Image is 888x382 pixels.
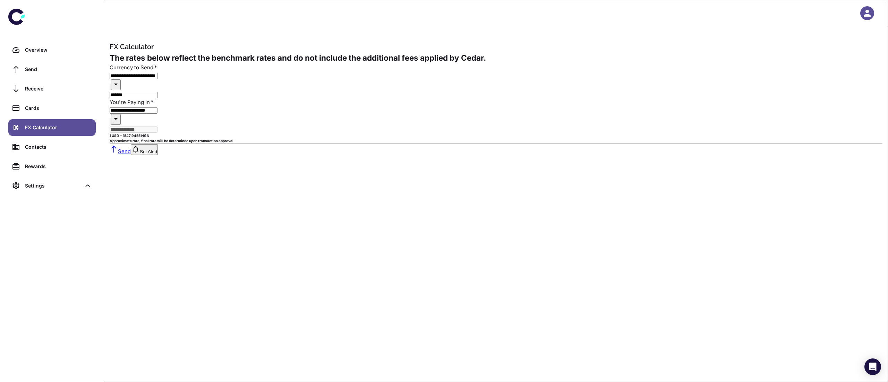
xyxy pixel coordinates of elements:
button: Open [111,79,121,90]
a: Contacts [8,139,96,155]
button: Clear [110,84,111,90]
a: Rewards [8,158,96,175]
div: Settings [8,177,96,194]
div: Send [25,66,92,73]
button: Clear [110,118,111,125]
div: FX Calculator [25,124,92,131]
a: Cards [8,100,96,116]
a: Overview [8,42,96,58]
a: Receive [8,80,96,97]
h6: 1 USD = 1547.9455 NGN [110,133,882,138]
button: Set Alert [131,144,158,155]
div: Settings [25,182,81,190]
h1: FX Calculator [110,42,882,52]
h6: Approximate rate, final rate will be determined upon transaction approval [110,138,882,144]
label: You're Paying In [110,99,154,105]
div: Cards [25,104,92,112]
div: Contacts [25,143,92,151]
div: Receive [25,85,92,93]
label: Currency to Send [110,64,157,71]
div: Rewards [25,163,92,170]
h2: The rates below reflect the benchmark rates and do not include the additional fees applied by Cedar. [110,52,882,64]
a: FX Calculator [8,119,96,136]
a: Send [8,61,96,78]
button: Open [111,114,121,125]
div: Open Intercom Messenger [864,358,881,375]
div: Overview [25,46,92,54]
a: Send [110,148,131,155]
